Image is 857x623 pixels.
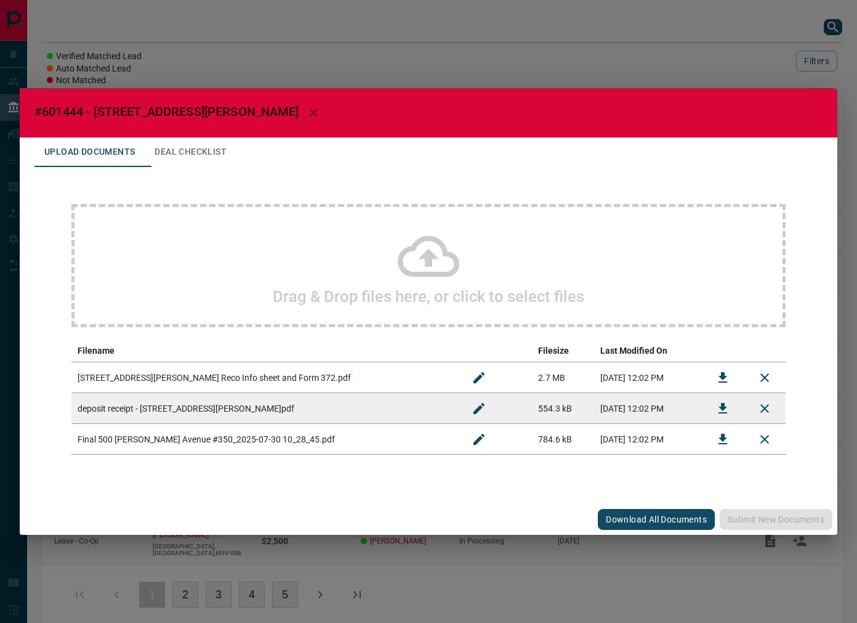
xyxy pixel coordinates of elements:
button: Rename [464,394,494,423]
th: Filename [71,340,458,362]
th: edit column [458,340,532,362]
td: deposit receipt - [STREET_ADDRESS][PERSON_NAME]pdf [71,393,458,424]
td: [DATE] 12:02 PM [594,424,702,455]
th: Last Modified On [594,340,702,362]
button: Rename [464,363,494,393]
button: Remove File [750,363,779,393]
button: Rename [464,425,494,454]
td: 2.7 MB [532,362,594,393]
td: Final 500 [PERSON_NAME] Avenue #350_2025-07-30 10_28_45.pdf [71,424,458,455]
th: Filesize [532,340,594,362]
button: Upload Documents [34,137,145,167]
td: 784.6 kB [532,424,594,455]
button: Download [708,363,738,393]
td: [DATE] 12:02 PM [594,362,702,393]
td: 554.3 kB [532,393,594,424]
td: [DATE] 12:02 PM [594,393,702,424]
button: Download [708,394,738,423]
span: #601444 - [STREET_ADDRESS][PERSON_NAME] [34,104,299,119]
h2: Drag & Drop files here, or click to select files [273,287,584,306]
button: Remove File [750,394,779,423]
th: delete file action column [744,340,786,362]
div: Drag & Drop files here, or click to select files [71,204,786,327]
th: download action column [702,340,744,362]
button: Deal Checklist [145,137,236,167]
td: [STREET_ADDRESS][PERSON_NAME] Reco Info sheet and Form 372.pdf [71,362,458,393]
button: Remove File [750,425,779,454]
button: Download All Documents [598,509,715,530]
button: Download [708,425,738,454]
